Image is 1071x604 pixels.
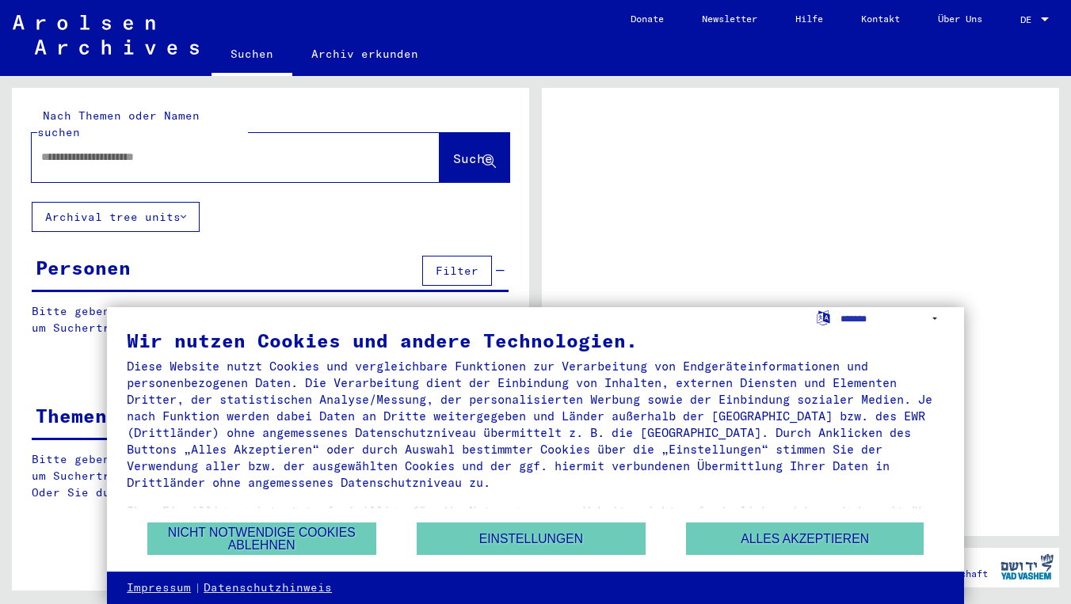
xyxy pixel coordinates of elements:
[212,35,292,76] a: Suchen
[1020,14,1038,25] span: DE
[32,303,509,336] p: Bitte geben Sie einen Suchbegriff ein oder nutzen Sie die Filter, um Suchertreffer zu erhalten.
[32,451,509,501] p: Bitte geben Sie einen Suchbegriff ein oder nutzen Sie die Filter, um Suchertreffer zu erhalten. O...
[422,256,492,286] button: Filter
[127,580,191,596] a: Impressum
[292,35,437,73] a: Archiv erkunden
[997,547,1057,587] img: yv_logo.png
[686,522,924,555] button: Alles akzeptieren
[436,264,478,278] span: Filter
[840,307,944,330] select: Sprache auswählen
[453,150,493,166] span: Suche
[127,358,944,491] div: Diese Website nutzt Cookies und vergleichbare Funktionen zur Verarbeitung von Endgeräteinformatio...
[204,580,332,596] a: Datenschutzhinweis
[440,133,509,182] button: Suche
[417,522,646,555] button: Einstellungen
[32,202,200,232] button: Archival tree units
[36,253,131,282] div: Personen
[815,310,832,325] label: Sprache auswählen
[147,522,376,555] button: Nicht notwendige Cookies ablehnen
[37,108,200,139] mat-label: Nach Themen oder Namen suchen
[36,401,107,430] div: Themen
[13,15,199,55] img: Arolsen_neg.svg
[127,331,944,350] div: Wir nutzen Cookies und andere Technologien.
